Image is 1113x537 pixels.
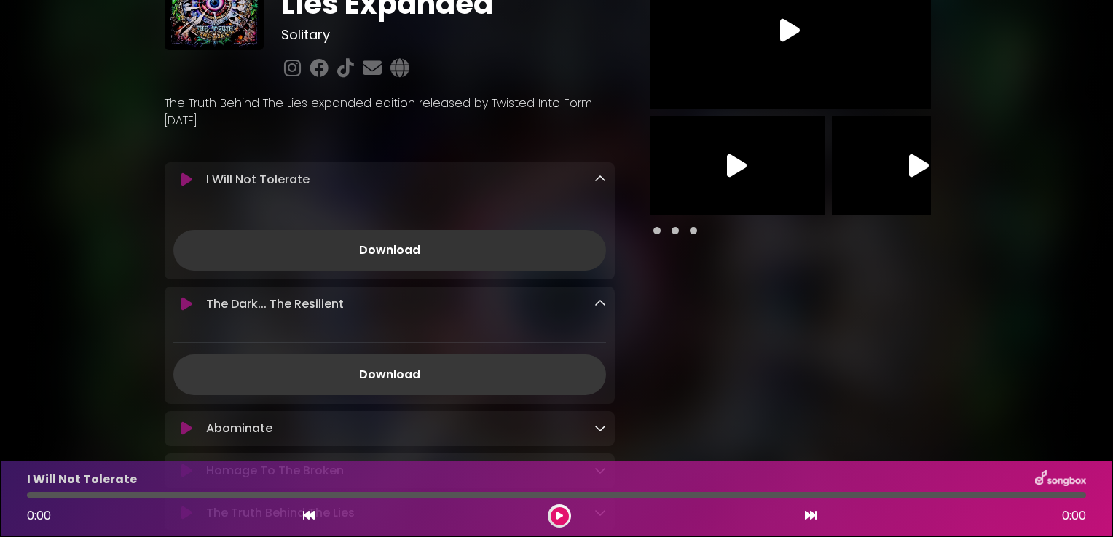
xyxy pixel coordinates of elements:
[206,171,310,188] p: I Will Not Tolerate
[206,420,272,437] p: Abominate
[650,116,825,215] img: Video Thumbnail
[1062,507,1086,525] span: 0:00
[173,230,606,271] a: Download
[281,27,614,43] h3: Solitary
[173,354,606,395] a: Download
[27,507,51,524] span: 0:00
[832,116,1007,215] img: Video Thumbnail
[27,471,137,488] p: I Will Not Tolerate
[1035,470,1086,489] img: songbox-logo-white.png
[165,95,615,130] p: The Truth Behind The Lies expanded edition released by Twisted Into Form [DATE]
[206,295,344,313] p: The Dark... The Resilient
